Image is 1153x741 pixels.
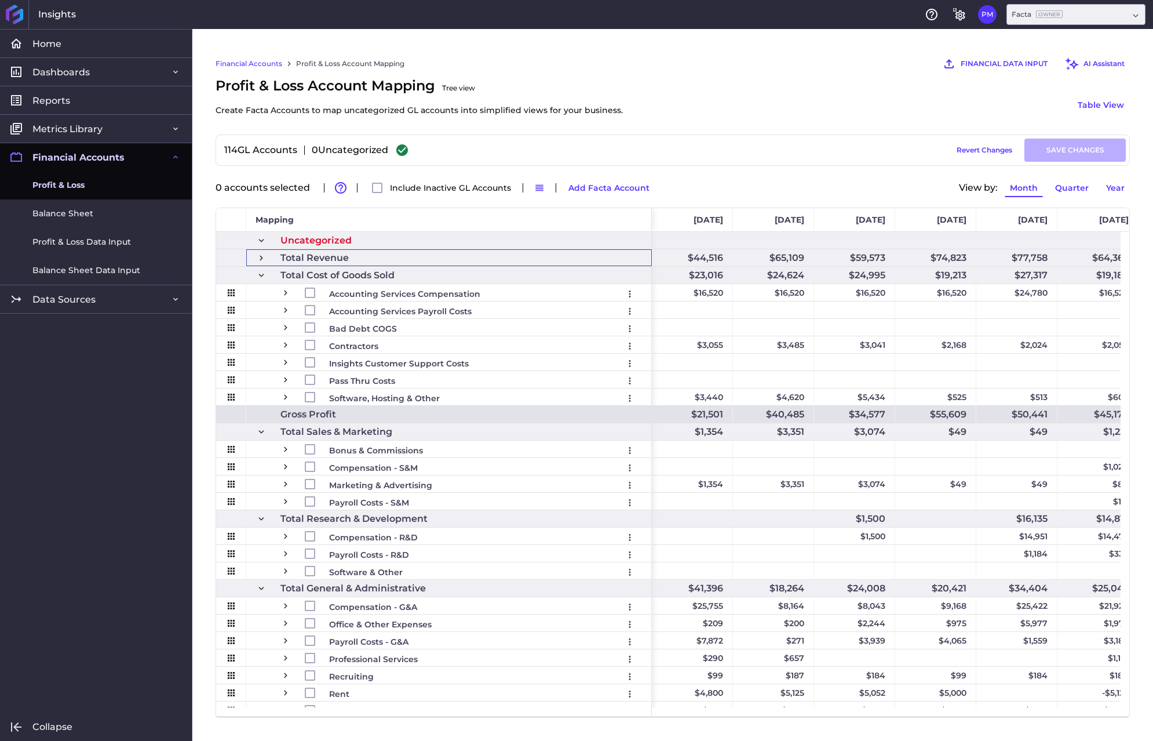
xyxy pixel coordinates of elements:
[621,372,639,390] button: User Menu
[216,615,652,632] div: Press SPACE to select this row.
[621,650,639,669] button: User Menu
[329,321,397,337] span: Bad Debt COGS
[951,139,1017,162] button: Revert Changes
[895,336,976,353] div: $2,168
[1057,388,1139,405] div: $607
[814,702,895,718] div: $2,153
[621,563,639,582] button: User Menu
[216,336,652,354] div: Press SPACE to select this row.
[1057,580,1139,597] div: $25,043
[814,580,895,597] div: $24,008
[32,151,125,164] span: Financial Accounts
[621,441,639,460] button: User Menu
[922,5,941,24] button: Help
[976,597,1057,614] div: $25,422
[442,83,475,92] ins: Tree view
[1057,667,1139,684] div: $184
[976,249,1057,266] div: $77,758
[950,5,969,24] button: General Settings
[937,52,1053,75] button: FINANCIAL DATA INPUT
[976,580,1057,597] div: $34,404
[976,475,1057,492] div: $49
[329,547,409,563] span: Payroll Costs - R&D
[329,286,480,302] span: Accounting Services Compensation
[312,146,388,155] div: 0 Uncategorized
[329,303,472,319] span: Accounting Services Payroll Costs
[895,702,976,718] div: $1,060
[621,459,639,477] button: User Menu
[733,284,814,301] div: $16,520
[32,721,72,733] span: Collapse
[621,633,639,651] button: User Menu
[652,649,733,666] div: $290
[621,476,639,495] button: User Menu
[976,267,1057,284] div: $27,317
[733,632,814,649] div: $271
[1057,475,1139,492] div: $84
[621,493,639,512] button: User Menu
[1072,96,1130,114] button: Table View
[329,338,378,354] span: Contractors
[329,390,440,406] span: Software, Hosting & Other
[1099,215,1129,225] span: [DATE]
[329,616,432,633] span: Office & Other Expenses
[329,373,395,389] span: Pass Thru Costs
[621,667,639,686] button: User Menu
[895,580,976,597] div: $20,421
[1060,52,1130,75] button: AI Assistant
[329,529,418,546] span: Compensation - R&D
[216,562,652,580] div: Press SPACE to select this row.
[652,684,733,701] div: $4,800
[1006,4,1145,25] div: Dropdown select
[1057,510,1139,527] div: $14,813
[32,38,61,50] span: Home
[733,580,814,597] div: $18,264
[329,442,423,459] span: Bonus & Commissions
[652,597,733,614] div: $25,755
[814,667,895,684] div: $184
[895,684,976,701] div: $5,000
[814,475,895,492] div: $3,074
[733,406,814,423] div: $40,485
[814,336,895,353] div: $3,041
[1057,528,1139,544] div: $14,475
[775,215,804,225] span: [DATE]
[256,215,294,225] span: Mapping
[733,702,814,718] div: $1,193
[733,267,814,284] div: $24,624
[976,545,1057,562] div: $1,184
[976,632,1057,649] div: $1,559
[216,493,652,510] div: Press SPACE to select this row.
[895,406,976,423] div: $55,609
[216,441,652,458] div: Press SPACE to select this row.
[814,632,895,649] div: $3,939
[32,264,140,277] span: Balance Sheet Data Input
[895,284,976,301] div: $16,520
[976,510,1057,527] div: $16,135
[959,183,998,192] span: View by:
[220,146,297,155] div: 114 GL Accounts
[895,249,976,266] div: $74,823
[216,702,652,719] div: Press SPACE to select this row.
[32,66,90,78] span: Dashboards
[1057,423,1139,440] div: $1,221
[814,528,895,544] div: $1,500
[32,95,70,107] span: Reports
[895,388,976,405] div: $525
[1057,615,1139,631] div: $1,972
[652,284,733,301] div: $16,520
[895,423,976,440] div: $49
[621,337,639,355] button: User Menu
[976,406,1057,423] div: $50,441
[390,184,511,192] span: Include Inactive GL Accounts
[621,389,639,408] button: User Menu
[329,686,349,702] span: Rent
[976,702,1057,718] div: $1,261
[1057,493,1139,510] div: $112
[856,215,885,225] span: [DATE]
[280,233,352,249] span: Uncategorized
[329,599,417,615] span: Compensation - G&A
[976,423,1057,440] div: $49
[216,458,652,475] div: Press SPACE to select this row.
[32,236,131,248] span: Profit & Loss Data Input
